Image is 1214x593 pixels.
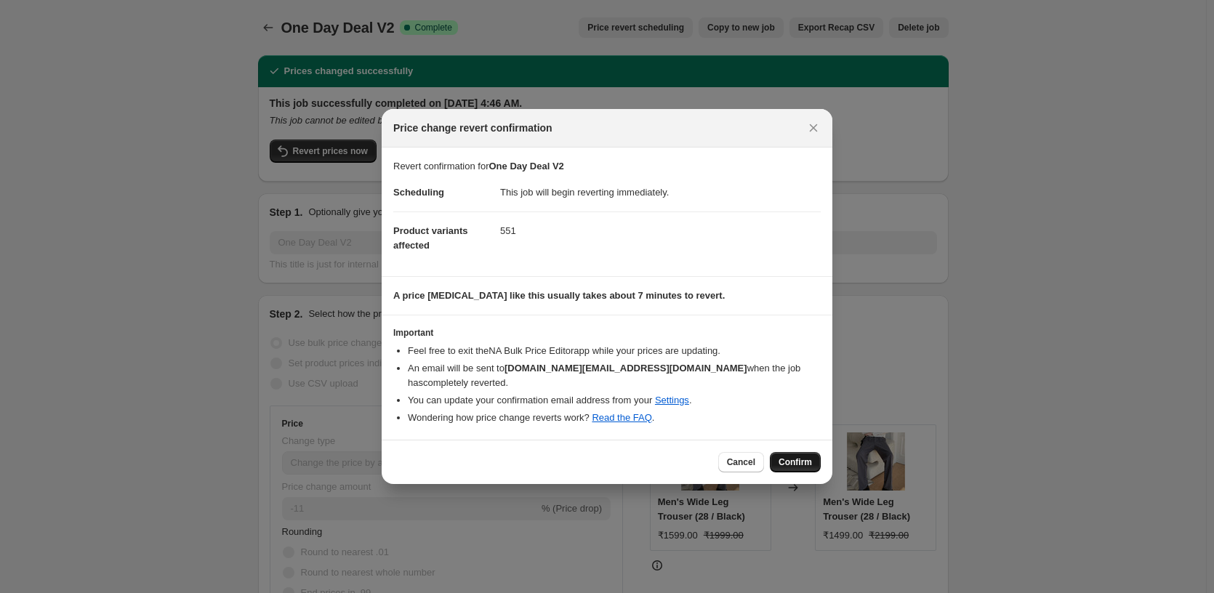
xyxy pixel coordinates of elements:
[803,118,824,138] button: Close
[718,452,764,472] button: Cancel
[393,159,821,174] p: Revert confirmation for
[408,411,821,425] li: Wondering how price change reverts work? .
[393,121,552,135] span: Price change revert confirmation
[393,225,468,251] span: Product variants affected
[408,393,821,408] li: You can update your confirmation email address from your .
[393,187,444,198] span: Scheduling
[393,327,821,339] h3: Important
[779,456,812,468] span: Confirm
[770,452,821,472] button: Confirm
[500,174,821,211] dd: This job will begin reverting immediately.
[500,211,821,250] dd: 551
[592,412,651,423] a: Read the FAQ
[655,395,689,406] a: Settings
[727,456,755,468] span: Cancel
[489,161,564,172] b: One Day Deal V2
[408,344,821,358] li: Feel free to exit the NA Bulk Price Editor app while your prices are updating.
[408,361,821,390] li: An email will be sent to when the job has completely reverted .
[393,290,725,301] b: A price [MEDICAL_DATA] like this usually takes about 7 minutes to revert.
[505,363,747,374] b: [DOMAIN_NAME][EMAIL_ADDRESS][DOMAIN_NAME]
